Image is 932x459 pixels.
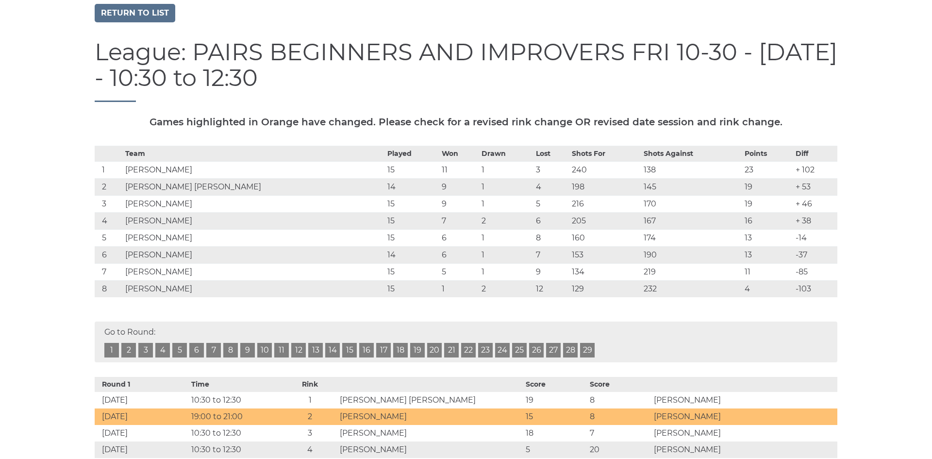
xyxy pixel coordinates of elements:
[172,343,187,357] a: 5
[793,263,837,280] td: -85
[95,4,175,22] a: Return to list
[641,280,743,297] td: 232
[793,212,837,229] td: + 38
[189,408,283,425] td: 19:00 to 21:00
[587,377,651,392] th: Score
[651,392,837,408] td: [PERSON_NAME]
[95,212,123,229] td: 4
[569,246,641,263] td: 153
[742,246,793,263] td: 13
[563,343,578,357] a: 28
[742,280,793,297] td: 4
[651,442,837,458] td: [PERSON_NAME]
[479,246,533,263] td: 1
[283,425,337,442] td: 3
[742,161,793,178] td: 23
[461,343,476,357] a: 22
[337,408,523,425] td: [PERSON_NAME]
[240,343,255,357] a: 9
[569,161,641,178] td: 240
[123,178,385,195] td: [PERSON_NAME] [PERSON_NAME]
[479,263,533,280] td: 1
[793,161,837,178] td: + 102
[742,263,793,280] td: 11
[123,195,385,212] td: [PERSON_NAME]
[123,161,385,178] td: [PERSON_NAME]
[385,263,439,280] td: 15
[223,343,238,357] a: 8
[444,343,459,357] a: 21
[359,343,374,357] a: 16
[523,425,587,442] td: 18
[95,392,189,408] td: [DATE]
[104,343,119,357] a: 1
[95,442,189,458] td: [DATE]
[587,442,651,458] td: 20
[95,161,123,178] td: 1
[123,212,385,229] td: [PERSON_NAME]
[291,343,306,357] a: 12
[385,161,439,178] td: 15
[523,408,587,425] td: 15
[580,343,595,357] a: 29
[479,212,533,229] td: 2
[123,229,385,246] td: [PERSON_NAME]
[155,343,170,357] a: 4
[439,146,479,161] th: Won
[283,408,337,425] td: 2
[641,178,743,195] td: 145
[587,425,651,442] td: 7
[569,263,641,280] td: 134
[523,377,587,392] th: Score
[257,343,272,357] a: 10
[95,178,123,195] td: 2
[793,280,837,297] td: -103
[95,229,123,246] td: 5
[569,212,641,229] td: 205
[479,161,533,178] td: 1
[385,195,439,212] td: 15
[439,195,479,212] td: 9
[651,425,837,442] td: [PERSON_NAME]
[742,178,793,195] td: 19
[427,343,442,357] a: 20
[308,343,323,357] a: 13
[123,246,385,263] td: [PERSON_NAME]
[439,263,479,280] td: 5
[189,442,283,458] td: 10:30 to 12:30
[410,343,425,357] a: 19
[533,195,570,212] td: 5
[569,229,641,246] td: 160
[742,229,793,246] td: 13
[376,343,391,357] a: 17
[95,408,189,425] td: [DATE]
[569,195,641,212] td: 216
[439,161,479,178] td: 11
[439,212,479,229] td: 7
[533,212,570,229] td: 6
[742,195,793,212] td: 19
[95,39,837,102] h1: League: PAIRS BEGINNERS AND IMPROVERS FRI 10-30 - [DATE] - 10:30 to 12:30
[337,442,523,458] td: [PERSON_NAME]
[529,343,544,357] a: 26
[533,246,570,263] td: 7
[533,280,570,297] td: 12
[283,377,337,392] th: Rink
[95,322,837,362] div: Go to Round:
[385,280,439,297] td: 15
[569,280,641,297] td: 129
[439,178,479,195] td: 9
[479,229,533,246] td: 1
[95,377,189,392] th: Round 1
[385,178,439,195] td: 14
[533,161,570,178] td: 3
[123,280,385,297] td: [PERSON_NAME]
[641,246,743,263] td: 190
[385,212,439,229] td: 15
[641,161,743,178] td: 138
[439,246,479,263] td: 6
[641,263,743,280] td: 219
[385,246,439,263] td: 14
[479,280,533,297] td: 2
[393,343,408,357] a: 18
